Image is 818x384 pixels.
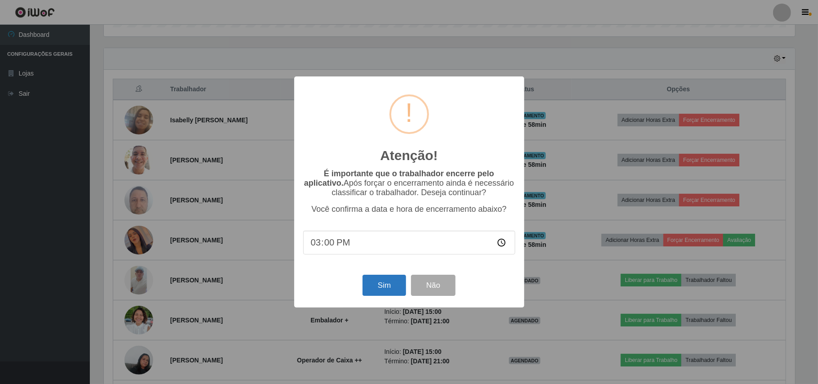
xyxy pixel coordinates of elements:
[304,169,494,188] b: É importante que o trabalhador encerre pelo aplicativo.
[380,147,438,164] h2: Atenção!
[303,205,515,214] p: Você confirma a data e hora de encerramento abaixo?
[411,275,455,296] button: Não
[303,169,515,197] p: Após forçar o encerramento ainda é necessário classificar o trabalhador. Deseja continuar?
[363,275,406,296] button: Sim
